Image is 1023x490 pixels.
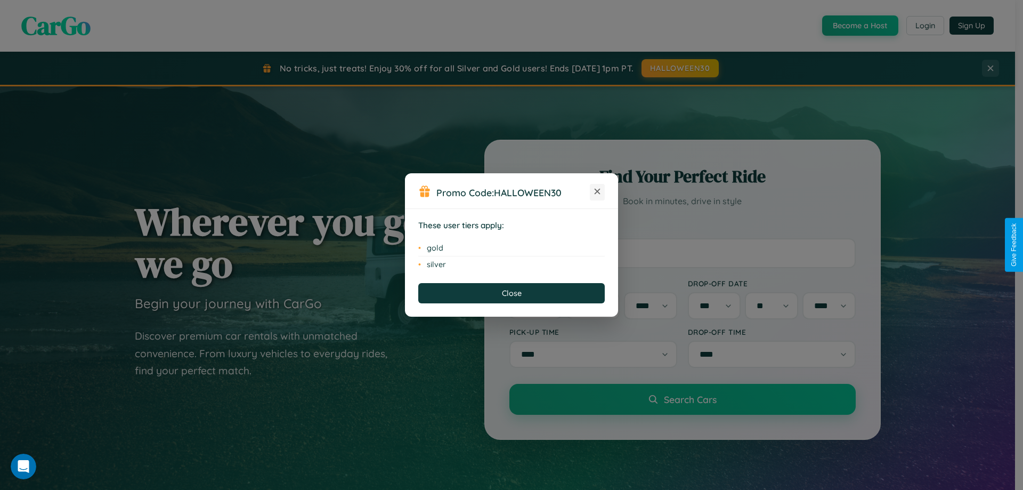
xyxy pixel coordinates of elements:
[1010,223,1018,267] div: Give Feedback
[418,220,504,230] strong: These user tiers apply:
[494,187,562,198] b: HALLOWEEN30
[11,454,36,479] iframe: Intercom live chat
[436,187,590,198] h3: Promo Code:
[418,283,605,303] button: Close
[418,256,605,272] li: silver
[418,240,605,256] li: gold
